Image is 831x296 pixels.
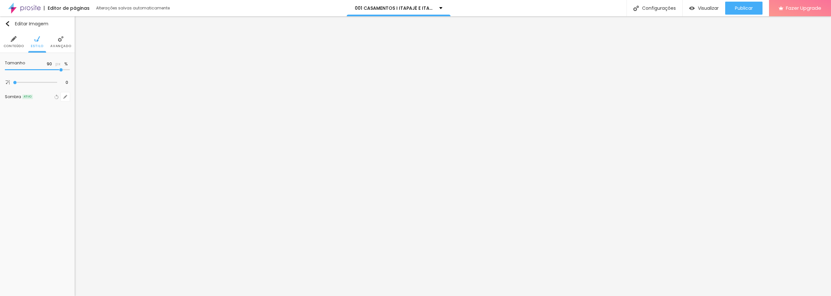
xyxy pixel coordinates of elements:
[5,21,48,26] div: Editar Imagem
[96,6,171,10] div: Alterações salvas automaticamente
[50,45,71,48] span: Avançado
[34,36,40,42] img: Icone
[54,61,62,67] button: px
[22,95,33,99] span: ATIVO
[633,6,639,11] img: Icone
[725,2,763,15] button: Publicar
[683,2,725,15] button: Visualizar
[5,61,42,65] div: Tamanho
[75,16,831,296] iframe: Editor
[786,5,821,11] span: Fazer Upgrade
[355,6,434,10] p: 001 CASAMENTOS I ITAPAJÉ E ITAPIPOCA
[735,6,753,11] span: Publicar
[5,21,10,26] img: Icone
[4,45,24,48] span: Conteúdo
[689,6,695,11] img: view-1.svg
[58,36,64,42] img: Icone
[44,6,90,10] div: Editor de páginas
[31,45,43,48] span: Estilo
[62,61,70,67] button: %
[5,95,21,99] div: Sombra
[698,6,719,11] span: Visualizar
[11,36,17,42] img: Icone
[6,80,10,84] img: Icone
